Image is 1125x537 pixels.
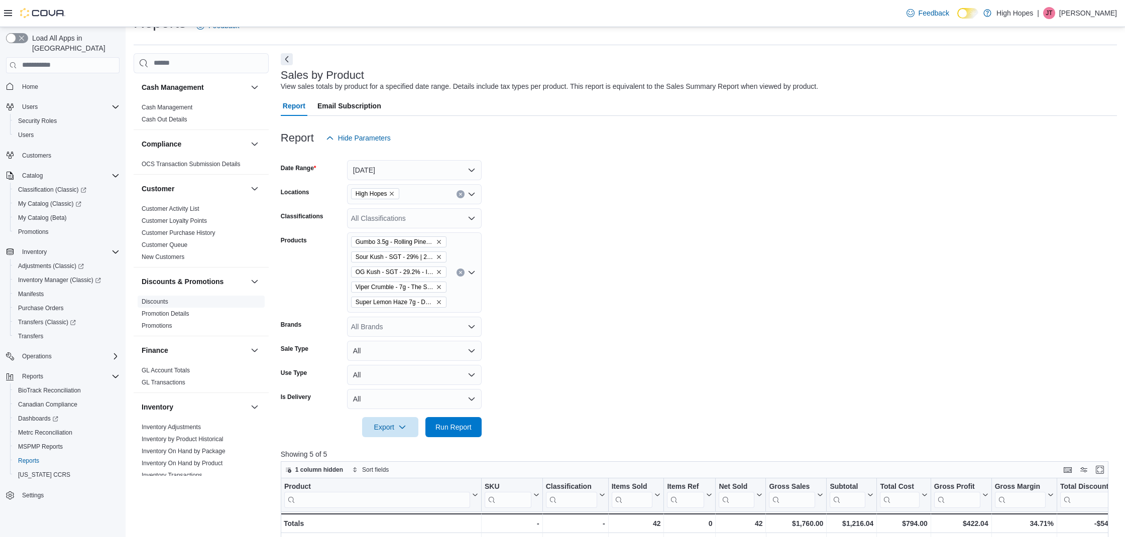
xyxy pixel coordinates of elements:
label: Classifications [281,212,323,220]
span: OG Kush - SGT - 29.2% - Indica [351,266,446,278]
button: Classification [545,482,605,507]
nav: Complex example [6,75,120,529]
a: Adjustments (Classic) [14,260,88,272]
button: Compliance [249,138,261,150]
button: Customer [249,183,261,195]
button: Remove Sour Kush - SGT - 29% | 2.3 terps - Indica from selection in this group [436,254,442,260]
span: Promotions [18,228,49,236]
span: Manifests [18,290,44,298]
button: Total Cost [880,482,927,507]
span: Reports [22,372,43,380]
div: Gross Sales [769,482,815,491]
span: Catalog [18,170,120,182]
span: BioTrack Reconciliation [18,386,81,394]
button: Inventory [2,245,124,259]
button: All [347,341,482,361]
a: Inventory Manager (Classic) [14,274,105,286]
h3: Cash Management [142,82,204,92]
label: Products [281,236,307,244]
p: [PERSON_NAME] [1059,7,1117,19]
button: My Catalog (Beta) [10,211,124,225]
span: Super Lemon Haze 7g - Delta Bud - 21.1% - Sativa/Hybrid ($120/oz) [351,297,446,308]
button: Compliance [142,139,247,149]
a: GL Account Totals [142,367,190,374]
label: Is Delivery [281,393,311,401]
span: Metrc Reconciliation [18,429,72,437]
button: [US_STATE] CCRS [10,468,124,482]
button: Total Discount [1060,482,1122,507]
div: Jason Truong [1043,7,1055,19]
div: Classification [545,482,597,491]
h3: Discounts & Promotions [142,277,223,287]
span: Export [368,417,412,437]
button: MSPMP Reports [10,440,124,454]
h3: Report [281,132,314,144]
button: All [347,389,482,409]
a: Discounts [142,298,168,305]
span: Classification (Classic) [14,184,120,196]
div: Gross Profit [934,482,980,491]
a: New Customers [142,253,184,260]
button: Discounts & Promotions [142,277,247,287]
a: Cash Out Details [142,116,187,123]
a: Transfers (Classic) [10,315,124,329]
button: Display options [1078,464,1090,476]
label: Sale Type [281,345,308,353]
button: Items Sold [611,482,660,507]
span: Report [283,96,305,116]
a: Promotion Details [142,310,189,317]
span: Operations [18,350,120,362]
button: Operations [18,350,56,362]
div: - [545,517,605,529]
span: Settings [22,491,44,499]
a: My Catalog (Classic) [14,198,85,210]
span: Viper Crumble - 7g - The Sipp - 26.16% - Hybrid [351,282,446,293]
span: JT [1046,7,1052,19]
span: Purchase Orders [18,304,64,312]
span: 1 column hidden [295,466,343,474]
p: Showing 5 of 5 [281,449,1117,459]
button: Catalog [18,170,47,182]
span: Transfers (Classic) [14,316,120,328]
a: Adjustments (Classic) [10,259,124,273]
button: SKU [485,482,539,507]
a: GL Transactions [142,379,185,386]
span: OG Kush - SGT - 29.2% - Indica [356,267,434,277]
a: Feedback [903,3,953,23]
button: 1 column hidden [281,464,347,476]
span: Inventory Manager (Classic) [14,274,120,286]
button: Cash Management [249,81,261,93]
span: Catalog [22,172,43,180]
button: Users [18,101,42,113]
span: Inventory Manager (Classic) [18,276,101,284]
button: Customer [142,184,247,194]
span: Email Subscription [317,96,381,116]
button: Discounts & Promotions [249,276,261,288]
div: Discounts & Promotions [134,296,269,336]
span: Reports [18,370,120,382]
div: $794.00 [880,517,927,529]
button: Cash Management [142,82,247,92]
div: Gross Margin [994,482,1045,491]
button: Next [281,53,293,65]
button: Sort fields [348,464,393,476]
label: Use Type [281,369,307,377]
button: Remove OG Kush - SGT - 29.2% - Indica from selection in this group [436,269,442,275]
button: Enter fullscreen [1094,464,1106,476]
button: Finance [249,344,261,356]
button: Remove Viper Crumble - 7g - The Sipp - 26.16% - Hybrid from selection in this group [436,284,442,290]
button: Reports [10,454,124,468]
div: Product [284,482,470,507]
span: My Catalog (Classic) [14,198,120,210]
span: High Hopes [356,189,387,199]
span: Transfers (Classic) [18,318,76,326]
span: My Catalog (Beta) [14,212,120,224]
div: Totals [284,517,478,529]
a: Settings [18,489,48,501]
span: Gumbo 3.5g - Rolling Pines - 29.9% - Indica [356,237,434,247]
h3: Sales by Product [281,69,364,81]
span: Security Roles [14,115,120,127]
span: My Catalog (Classic) [18,200,81,208]
span: Home [18,80,120,93]
a: Customer Purchase History [142,229,215,236]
